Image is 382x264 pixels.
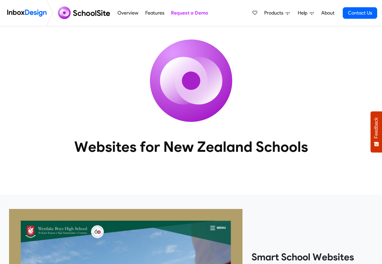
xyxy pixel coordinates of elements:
[169,7,210,19] a: Request a Demo
[143,7,166,19] a: Features
[252,251,373,263] heading: Smart School Websites
[264,9,286,17] span: Products
[295,7,316,19] a: Help
[262,7,292,19] a: Products
[319,7,336,19] a: About
[48,138,335,156] heading: Websites for New Zealand Schools
[116,7,140,19] a: Overview
[56,6,114,20] img: schoolsite logo
[137,26,246,135] img: icon_schoolsite.svg
[298,9,310,17] span: Help
[374,117,379,139] span: Feedback
[343,7,377,19] a: Contact Us
[371,111,382,152] button: Feedback - Show survey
